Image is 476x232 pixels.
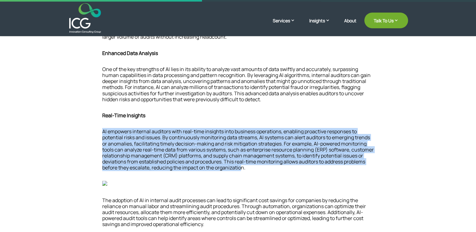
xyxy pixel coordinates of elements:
p: One of the key strengths of AI lies in its ability to analyze vast amounts of data swiftly and ac... [102,66,374,108]
a: Talk To Us [364,13,408,28]
a: Services [273,17,301,33]
p: AI empowers internal auditors with real-time insights into business operations, enabling proactiv... [102,129,374,176]
img: ICG [69,3,101,33]
a: Insights [309,17,336,33]
strong: Enhanced Data Analysis [102,50,158,57]
strong: Real-Time Insights [102,112,145,119]
img: 1725459917888 [102,181,107,186]
iframe: Chat Widget [445,202,476,232]
a: About [344,18,356,33]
